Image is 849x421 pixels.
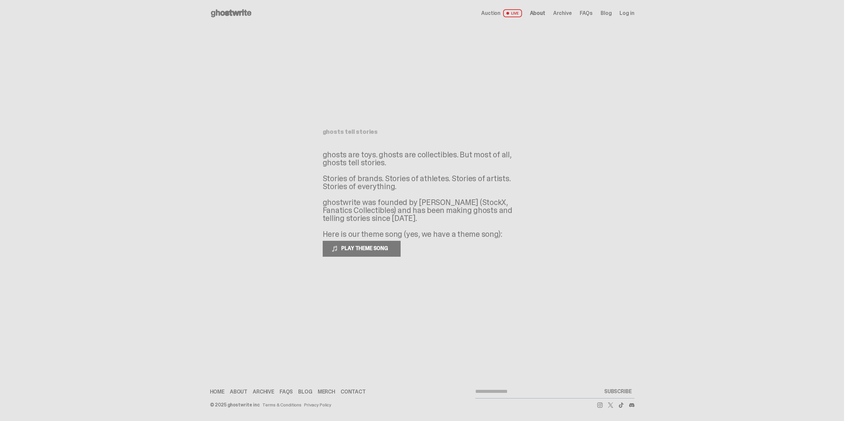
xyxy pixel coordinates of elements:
a: FAQs [580,11,593,16]
a: Auction LIVE [481,9,522,17]
a: Archive [253,389,274,395]
a: Home [210,389,225,395]
button: PLAY THEME SONG [323,241,401,257]
a: About [530,11,545,16]
a: Privacy Policy [304,402,331,407]
p: ghosts are toys. ghosts are collectibles. But most of all, ghosts tell stories. Stories of brands... [323,151,522,238]
a: Archive [553,11,572,16]
span: Auction [481,11,500,16]
div: © 2025 ghostwrite inc [210,402,260,407]
h1: ghosts tell stories [323,129,522,135]
span: LIVE [503,9,522,17]
a: Contact [341,389,366,395]
a: Blog [298,389,312,395]
a: Merch [318,389,335,395]
button: SUBSCRIBE [602,385,634,398]
a: Blog [601,11,612,16]
a: Terms & Conditions [262,402,301,407]
span: PLAY THEME SONG [339,245,392,252]
a: Log in [620,11,634,16]
a: FAQs [280,389,293,395]
a: About [230,389,247,395]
